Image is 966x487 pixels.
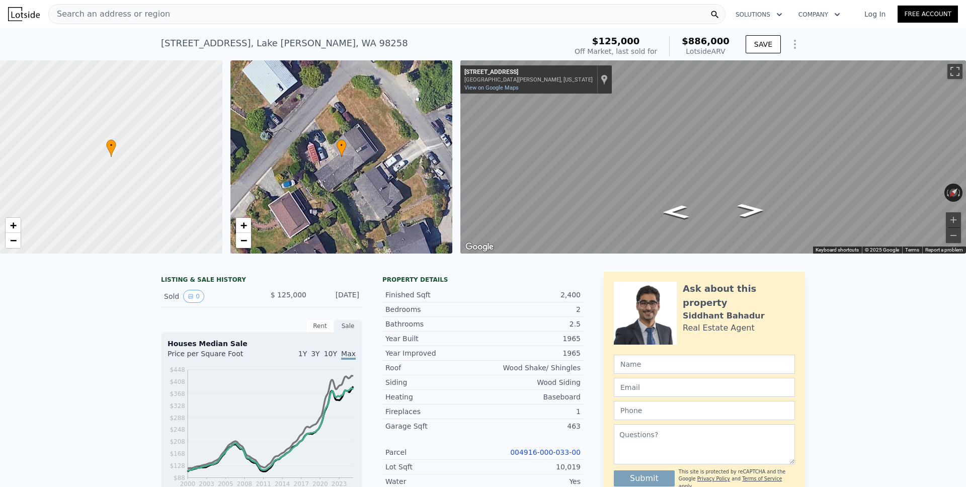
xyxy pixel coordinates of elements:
a: 004916-000-033-00 [510,448,581,456]
div: 2 [483,304,581,314]
div: Sale [334,319,362,333]
span: + [10,219,17,231]
span: Search an address or region [49,8,170,20]
div: Rent [306,319,334,333]
div: Real Estate Agent [683,322,755,334]
button: Keyboard shortcuts [816,247,859,254]
tspan: $168 [170,450,185,457]
div: Sold [164,290,254,303]
div: 1965 [483,334,581,344]
span: $ 125,000 [271,291,306,299]
button: SAVE [746,35,781,53]
a: Zoom in [236,218,251,233]
tspan: $248 [170,426,185,433]
tspan: $408 [170,378,185,385]
span: • [106,141,116,150]
a: Free Account [898,6,958,23]
img: Google [463,240,496,254]
span: • [337,141,347,150]
div: Off Market, last sold for [575,46,657,56]
a: Terms of Service [742,476,782,481]
div: 1 [483,407,581,417]
button: Reset the view [944,184,962,202]
span: 1Y [298,350,307,358]
div: 463 [483,421,581,431]
div: LISTING & SALE HISTORY [161,276,362,286]
div: Map [460,60,966,254]
div: Property details [382,276,584,284]
div: Lot Sqft [385,462,483,472]
tspan: $328 [170,402,185,410]
div: Fireplaces [385,407,483,417]
div: Siddhant Bahadur [683,310,765,322]
button: Company [790,6,848,24]
tspan: $368 [170,390,185,397]
tspan: $288 [170,415,185,422]
div: Year Built [385,334,483,344]
div: 10,019 [483,462,581,472]
a: Zoom out [6,233,21,248]
a: Log In [852,9,898,19]
tspan: $128 [170,462,185,469]
span: $125,000 [592,36,640,46]
button: Rotate clockwise [957,184,963,202]
a: Privacy Policy [697,476,730,481]
a: Open this area in Google Maps (opens a new window) [463,240,496,254]
a: Zoom out [236,233,251,248]
button: Show Options [785,34,805,54]
div: Garage Sqft [385,421,483,431]
input: Name [614,355,795,374]
button: Submit [614,470,675,486]
button: Toggle fullscreen view [947,64,962,79]
path: Go Southwest, Lakemont Ave [726,200,776,220]
button: Zoom out [946,228,961,243]
div: [GEOGRAPHIC_DATA][PERSON_NAME], [US_STATE] [464,76,593,83]
div: Bathrooms [385,319,483,329]
div: Houses Median Sale [168,339,356,349]
div: Roof [385,363,483,373]
div: Heating [385,392,483,402]
img: Lotside [8,7,40,21]
a: View on Google Maps [464,85,519,91]
div: Wood Shake/ Shingles [483,363,581,373]
div: Year Improved [385,348,483,358]
div: Water [385,476,483,486]
input: Phone [614,401,795,420]
div: Price per Square Foot [168,349,262,365]
span: $886,000 [682,36,730,46]
div: • [106,139,116,157]
div: [STREET_ADDRESS] [464,68,593,76]
span: Max [341,350,356,360]
input: Email [614,378,795,397]
div: Siding [385,377,483,387]
a: Zoom in [6,218,21,233]
span: − [10,234,17,247]
span: 3Y [311,350,319,358]
a: Terms (opens in new tab) [905,247,919,253]
div: [STREET_ADDRESS] , Lake [PERSON_NAME] , WA 98258 [161,36,408,50]
div: Wood Siding [483,377,581,387]
path: Go Northeast, Lakemont Ave [651,202,700,222]
div: • [337,139,347,157]
span: + [240,219,247,231]
div: Ask about this property [683,282,795,310]
div: Yes [483,476,581,486]
div: 2,400 [483,290,581,300]
button: Zoom in [946,212,961,227]
tspan: $88 [174,474,185,481]
div: Baseboard [483,392,581,402]
a: Report a problem [925,247,963,253]
div: Parcel [385,447,483,457]
span: − [240,234,247,247]
div: 1965 [483,348,581,358]
div: Street View [460,60,966,254]
a: Show location on map [601,74,608,85]
span: © 2025 Google [865,247,899,253]
div: Bedrooms [385,304,483,314]
button: Rotate counterclockwise [944,184,950,202]
tspan: $448 [170,366,185,373]
button: Solutions [728,6,790,24]
div: 2.5 [483,319,581,329]
div: [DATE] [314,290,359,303]
tspan: $208 [170,438,185,445]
